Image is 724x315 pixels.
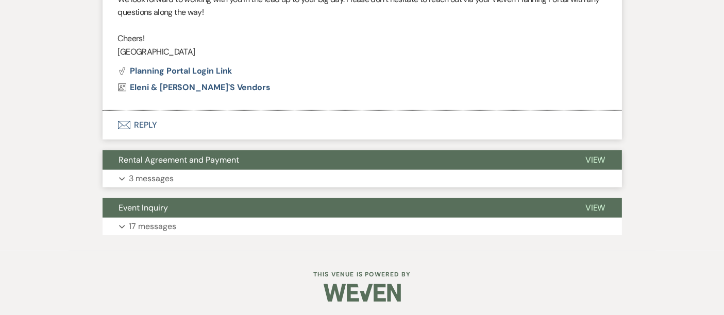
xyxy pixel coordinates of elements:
[103,218,622,235] button: 17 messages
[103,170,622,187] button: 3 messages
[569,198,622,218] button: View
[118,83,271,92] a: Eleni & [PERSON_NAME]'s Vendors
[103,150,569,170] button: Rental Agreement and Payment
[129,172,174,185] p: 3 messages
[103,198,569,218] button: Event Inquiry
[103,111,622,139] button: Reply
[585,202,605,213] span: View
[119,202,169,213] span: Event Inquiry
[119,154,240,165] span: Rental Agreement and Payment
[130,65,232,76] span: Planning Portal Login Link
[129,220,177,233] p: 17 messages
[585,154,605,165] span: View
[130,82,271,93] span: Eleni & [PERSON_NAME]'s Vendors
[118,67,232,75] button: Planning Portal Login Link
[569,150,622,170] button: View
[118,33,145,44] span: Cheers!
[118,45,607,59] p: [GEOGRAPHIC_DATA]
[324,275,401,311] img: Weven Logo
